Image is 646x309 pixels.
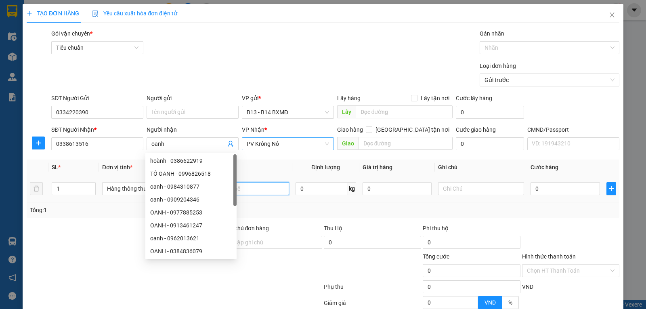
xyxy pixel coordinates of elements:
label: Ghi chú đơn hàng [225,225,269,231]
input: Dọc đường [359,137,453,150]
span: TẠO ĐƠN HÀNG [27,10,79,17]
input: Cước lấy hàng [456,106,524,119]
div: Phí thu hộ [423,224,520,236]
span: Giao hàng [337,126,363,133]
span: % [508,299,512,306]
div: OANH - 0913461247 [145,219,237,232]
button: delete [30,182,43,195]
div: TỐ OANH - 0996826518 [145,167,237,180]
button: plus [32,137,45,149]
span: plus [32,140,44,146]
div: Phụ thu [323,282,422,296]
div: hoành - 0386622919 [150,156,232,165]
strong: BIÊN NHẬN GỬI HÀNG HOÁ [28,48,94,55]
span: [GEOGRAPHIC_DATA] tận nơi [372,125,453,134]
div: OANH - 0977885253 [150,208,232,217]
div: oanh - 0962013621 [145,232,237,245]
div: VP gửi [242,94,334,103]
div: OANH - 0384836079 [145,245,237,258]
input: Dọc đường [356,105,453,118]
span: Tiêu chuẩn [56,42,138,54]
span: Gói vận chuyển [51,30,92,37]
th: Ghi chú [435,160,527,175]
span: Lấy tận nơi [417,94,453,103]
span: Đơn vị tính [102,164,132,170]
div: Người gửi [147,94,239,103]
span: Tổng cước [423,253,449,260]
div: oanh - 0962013621 [150,234,232,243]
div: OANH - 0384836079 [150,247,232,256]
span: Hàng thông thường [107,183,192,195]
label: Cước giao hàng [456,126,496,133]
button: Close [601,4,623,27]
span: Giao [337,137,359,150]
div: SĐT Người Nhận [51,125,143,134]
label: Gán nhãn [480,30,504,37]
input: Ghi chú đơn hàng [225,236,322,249]
span: B13 - B14 BXMĐ [247,106,329,118]
div: SĐT Người Gửi [51,94,143,103]
span: close [609,12,615,18]
div: TỐ OANH - 0996826518 [150,169,232,178]
span: Lấy hàng [337,95,361,101]
strong: CÔNG TY TNHH [GEOGRAPHIC_DATA] 214 QL13 - P.26 - Q.BÌNH THẠNH - TP HCM 1900888606 [21,13,65,43]
div: Người nhận [147,125,239,134]
span: PV Krông Nô [247,138,329,150]
div: oanh - 0909204346 [145,193,237,206]
div: hoành - 0386622919 [145,154,237,167]
span: VND [522,284,533,290]
div: Tổng: 1 [30,206,250,214]
span: PV Đắk Mil [81,57,101,61]
input: Ghi Chú [438,182,524,195]
div: oanh - 0984310877 [145,180,237,193]
span: Nơi gửi: [8,56,17,68]
span: user-add [227,141,234,147]
label: Loại đơn hàng [480,63,516,69]
span: Lấy [337,105,356,118]
span: Yêu cầu xuất hóa đơn điện tử [92,10,177,17]
div: CMND/Passport [527,125,619,134]
label: Cước lấy hàng [456,95,492,101]
span: VP Nhận [242,126,264,133]
img: logo [8,18,19,38]
div: OANH - 0977885253 [145,206,237,219]
span: VND [484,299,496,306]
span: Định lượng [311,164,340,170]
label: Hình thức thanh toán [522,253,576,260]
span: Giá trị hàng [363,164,392,170]
div: oanh - 0909204346 [150,195,232,204]
input: Cước giao hàng [456,137,524,150]
input: 0 [363,182,432,195]
input: VD: Bàn, Ghế [203,182,289,195]
span: SL [52,164,58,170]
div: OANH - 0913461247 [150,221,232,230]
img: icon [92,11,99,17]
span: plus [27,11,32,16]
span: Thu Hộ [324,225,342,231]
span: Cước hàng [531,164,558,170]
span: B131410250623 [72,30,114,36]
div: oanh - 0984310877 [150,182,232,191]
span: 13:39:12 [DATE] [77,36,114,42]
span: Nơi nhận: [62,56,75,68]
span: plus [607,185,616,192]
span: Gửi trước [484,74,615,86]
button: plus [606,182,616,195]
span: kg [348,182,356,195]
